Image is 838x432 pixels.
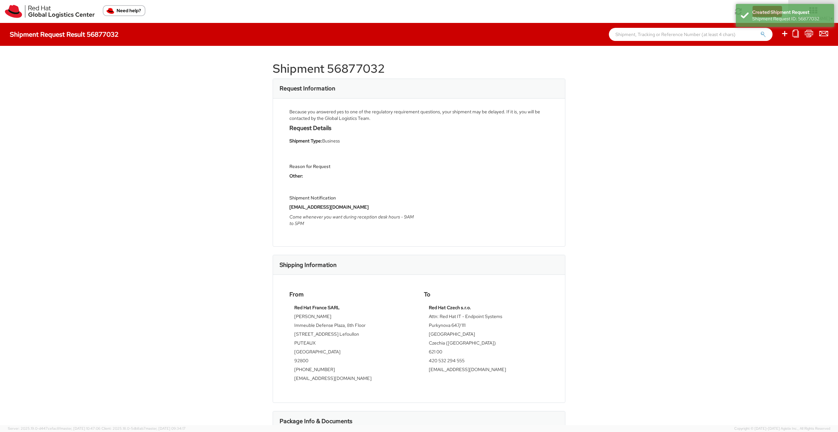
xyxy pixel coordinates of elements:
td: Attn: Red Hat IT - Endpoint Systems [429,313,544,322]
div: Created Shipment Request [752,9,829,15]
td: [EMAIL_ADDRESS][DOMAIN_NAME] [429,366,544,375]
i: Come whenever you want during reception desk hours - 9AM to 5PM [289,214,414,226]
span: Client: 2025.18.0-5db8ab7 [101,426,186,431]
td: PUTEAUX [294,340,409,348]
span: Server: 2025.19.0-d447cefac8f [8,426,100,431]
h4: Shipment Request Result 56877032 [10,31,118,38]
td: Czechia ([GEOGRAPHIC_DATA]) [429,340,544,348]
strong: Shipment Type: [289,138,322,144]
h3: Package Info & Documents [280,418,352,424]
h3: Request Information [280,85,335,92]
td: [EMAIL_ADDRESS][DOMAIN_NAME] [294,375,409,384]
td: [PHONE_NUMBER] [294,366,409,375]
input: Shipment, Tracking or Reference Number (at least 4 chars) [609,28,773,41]
span: Copyright © [DATE]-[DATE] Agistix Inc., All Rights Reserved [734,426,830,431]
div: Shipment Request ID: 56877032 [752,15,829,22]
td: Immeuble Defense Plaza, 8th Floor [294,322,409,331]
h5: Reason for Request [289,164,414,169]
li: Business [289,138,414,144]
span: master, [DATE] 09:34:17 [146,426,186,431]
td: Purkynova 647/111 [429,322,544,331]
span: master, [DATE] 10:47:06 [61,426,100,431]
td: [PERSON_NAME] [294,313,409,322]
h5: Shipment Notification [289,196,414,200]
td: [GEOGRAPHIC_DATA] [429,331,544,340]
strong: Red Hat France SARL [294,305,340,310]
strong: Red Hat Czech s.r.o. [429,305,471,310]
td: [STREET_ADDRESS] Lefoullon [294,331,409,340]
button: Need help? [103,5,145,16]
h4: Request Details [289,125,414,131]
td: [GEOGRAPHIC_DATA] [294,348,409,357]
strong: [EMAIL_ADDRESS][DOMAIN_NAME] [289,204,369,210]
h1: Shipment 56877032 [273,62,565,75]
td: 420 532 294 555 [429,357,544,366]
h4: From [289,291,414,298]
img: rh-logistics-00dfa346123c4ec078e1.svg [5,5,95,18]
div: Because you answered yes to one of the regulatory requirement questions, your shipment may be del... [289,108,549,122]
strong: Other: [289,173,303,179]
td: 621 00 [429,348,544,357]
td: 92800 [294,357,409,366]
h3: Shipping Information [280,262,337,268]
h4: To [424,291,549,298]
